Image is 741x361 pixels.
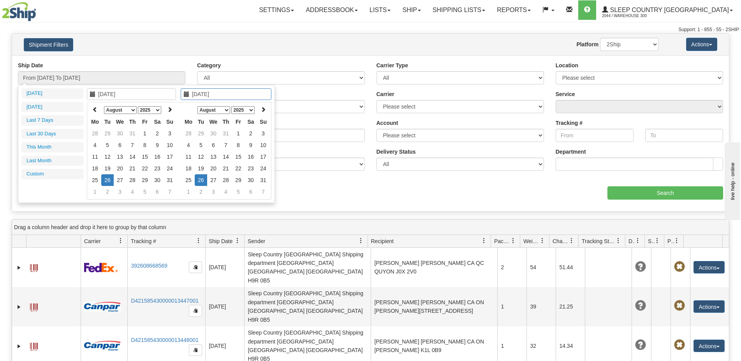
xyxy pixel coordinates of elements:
div: live help - online [6,7,72,12]
td: 54 [526,248,556,287]
td: 13 [207,151,220,163]
td: 6 [245,186,257,198]
a: Pickup Status filter column settings [670,234,683,247]
th: Su [164,116,176,128]
td: 2 [151,128,164,139]
a: Tracking Status filter column settings [612,234,625,247]
button: Actions [686,38,717,51]
th: We [114,116,126,128]
td: 18 [89,163,101,174]
td: 22 [139,163,151,174]
a: Delivery Status filter column settings [631,234,644,247]
label: Category [197,61,221,69]
td: 14 [126,151,139,163]
span: Packages [494,237,510,245]
button: Actions [693,300,725,313]
td: 2 [101,186,114,198]
td: 12 [101,151,114,163]
a: Expand [15,303,23,311]
input: To [645,129,723,142]
td: 1 [182,186,195,198]
th: Mo [182,116,195,128]
td: 6 [207,139,220,151]
td: 21 [220,163,232,174]
span: Ship Date [209,237,232,245]
span: Pickup Not Assigned [674,300,685,311]
td: 25 [89,174,101,186]
td: 29 [139,174,151,186]
span: 2044 / Warehouse 300 [602,12,660,20]
td: 5 [101,139,114,151]
td: 10 [257,139,269,151]
td: 20 [207,163,220,174]
label: Service [556,90,575,98]
a: D421585430000013448001 [131,337,199,343]
img: 14 - Canpar [84,341,121,350]
td: 4 [220,186,232,198]
td: 20 [114,163,126,174]
img: logo2044.jpg [2,2,36,21]
a: Label [30,261,38,273]
td: 15 [139,151,151,163]
td: 30 [114,128,126,139]
td: 9 [245,139,257,151]
button: Copy to clipboard [189,261,202,273]
a: Carrier filter column settings [114,234,127,247]
td: 7 [220,139,232,151]
td: 6 [114,139,126,151]
td: 25 [182,174,195,186]
td: 6 [151,186,164,198]
td: [PERSON_NAME] [PERSON_NAME] CA ON [PERSON_NAME][STREET_ADDRESS] [371,287,497,326]
td: 3 [114,186,126,198]
td: 7 [257,186,269,198]
td: 3 [257,128,269,139]
a: Tracking # filter column settings [192,234,205,247]
input: Search [607,186,723,200]
a: Charge filter column settings [565,234,578,247]
label: Carrier [377,90,394,98]
th: We [207,116,220,128]
span: Tracking # [131,237,156,245]
th: Sa [151,116,164,128]
td: 5 [139,186,151,198]
a: Lists [364,0,396,20]
th: Tu [195,116,207,128]
td: 16 [245,151,257,163]
th: Fr [139,116,151,128]
td: [DATE] [205,287,244,326]
td: 1 [497,287,526,326]
label: Location [556,61,578,69]
span: Charge [553,237,569,245]
td: 10 [164,139,176,151]
li: This Month [21,142,84,152]
span: Delivery Status [628,237,635,245]
li: Custom [21,169,84,179]
th: Th [220,116,232,128]
td: 28 [126,174,139,186]
a: Recipient filter column settings [477,234,491,247]
li: Last Month [21,156,84,166]
td: 30 [245,174,257,186]
td: 8 [139,139,151,151]
span: Pickup Not Assigned [674,340,685,350]
td: 3 [164,128,176,139]
td: 17 [257,151,269,163]
a: Sender filter column settings [354,234,368,247]
td: 22 [232,163,245,174]
td: 11 [182,151,195,163]
td: 24 [257,163,269,174]
td: 4 [89,139,101,151]
span: Sleep Country [GEOGRAPHIC_DATA] [608,7,729,13]
div: Support: 1 - 855 - 55 - 2SHIP [2,26,739,33]
td: 1 [232,128,245,139]
td: Sleep Country [GEOGRAPHIC_DATA] Shipping department [GEOGRAPHIC_DATA] [GEOGRAPHIC_DATA] [GEOGRAPH... [244,287,371,326]
td: 1 [139,128,151,139]
td: 2 [195,186,207,198]
img: 14 - Canpar [84,302,121,312]
a: Expand [15,264,23,272]
td: 4 [182,139,195,151]
td: 31 [164,174,176,186]
td: 3 [207,186,220,198]
td: [DATE] [205,248,244,287]
td: 16 [151,151,164,163]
